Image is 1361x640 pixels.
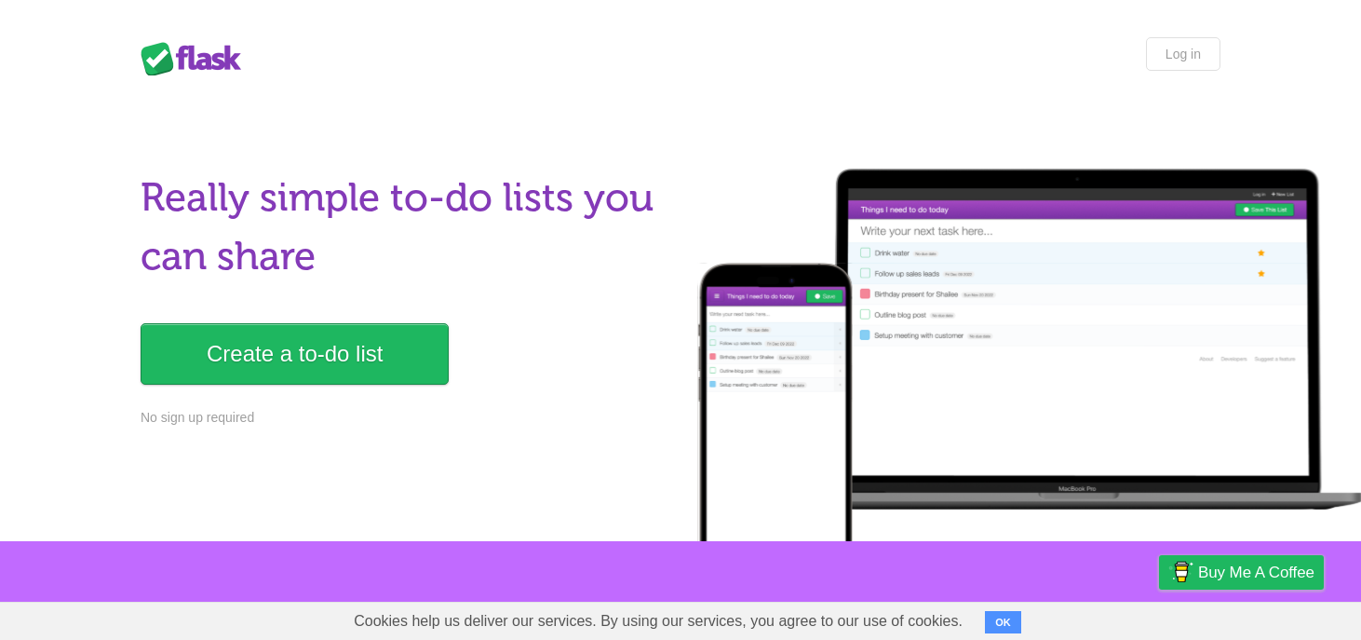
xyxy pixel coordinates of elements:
a: Create a to-do list [141,323,449,385]
p: No sign up required [141,408,669,428]
span: Buy me a coffee [1198,556,1314,589]
span: Cookies help us deliver our services. By using our services, you agree to our use of cookies. [335,603,981,640]
button: OK [985,611,1021,633]
a: Buy me a coffee [1159,555,1324,590]
div: Flask Lists [141,42,252,75]
h1: Really simple to-do lists you can share [141,169,669,286]
a: Log in [1146,37,1220,71]
img: Buy me a coffee [1168,556,1193,588]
